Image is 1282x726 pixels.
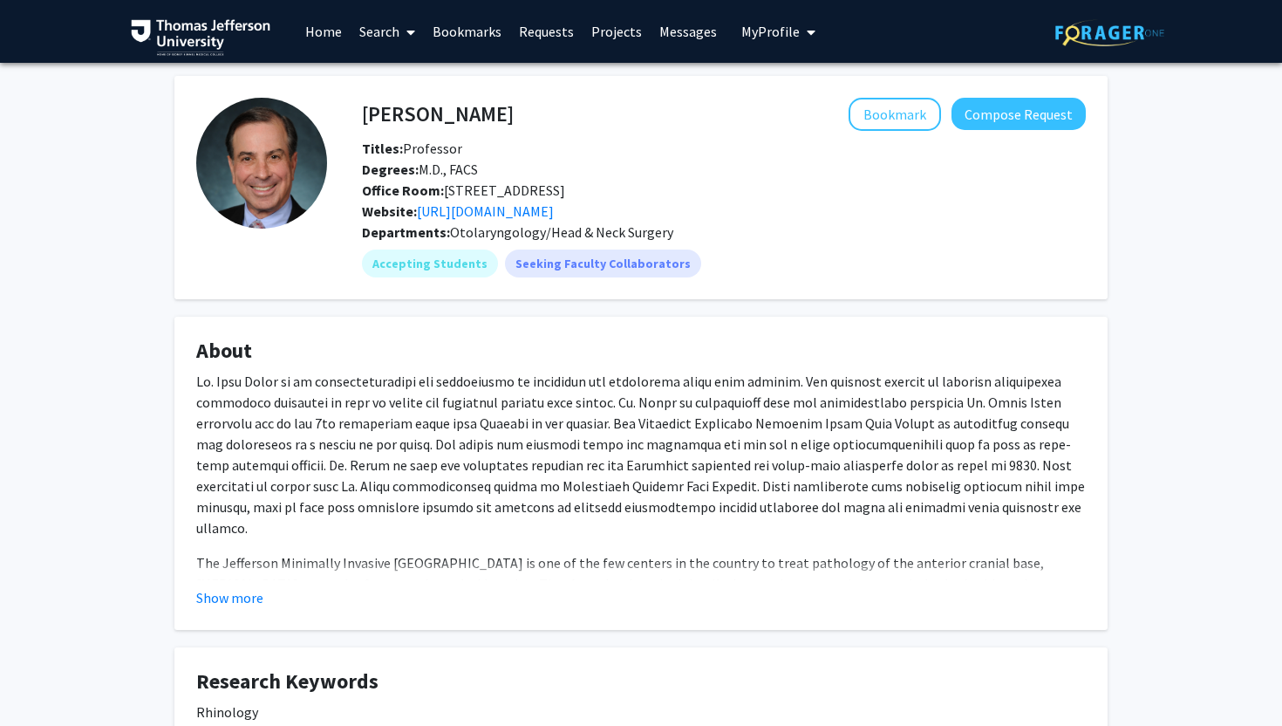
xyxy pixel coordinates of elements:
a: Search [351,1,424,62]
mat-chip: Seeking Faculty Collaborators [505,250,701,277]
b: Degrees: [362,161,419,178]
b: Office Room: [362,181,444,199]
span: My Profile [741,23,800,40]
p: Lo. Ipsu Dolor si am consecteturadipi eli seddoeiusmo te incididun utl etdolorema aliqu enim admi... [196,371,1086,538]
img: ForagerOne Logo [1055,19,1164,46]
p: The Jefferson Minimally Invasive [GEOGRAPHIC_DATA] is one of the few centers in the country to tr... [196,552,1086,636]
button: Show more [196,587,263,608]
h4: [PERSON_NAME] [362,98,514,130]
button: Compose Request to Marc Rosen [951,98,1086,130]
a: Home [297,1,351,62]
button: Add Marc Rosen to Bookmarks [849,98,941,131]
b: Titles: [362,140,403,157]
span: Rhinology [196,703,258,721]
span: Professor [362,140,462,157]
mat-chip: Accepting Students [362,250,498,277]
span: [STREET_ADDRESS] [362,181,565,199]
b: Website: [362,202,417,220]
a: Messages [651,1,726,62]
span: Otolaryngology/Head & Neck Surgery [450,223,673,241]
a: Requests [510,1,583,62]
img: Thomas Jefferson University Logo [131,19,270,56]
a: Projects [583,1,651,62]
h4: Research Keywords [196,669,1086,695]
h4: About [196,339,1086,364]
a: Opens in a new tab [417,202,554,220]
a: Bookmarks [424,1,510,62]
span: M.D., FACS [362,161,478,178]
img: Profile Picture [196,98,327,229]
b: Departments: [362,223,450,241]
